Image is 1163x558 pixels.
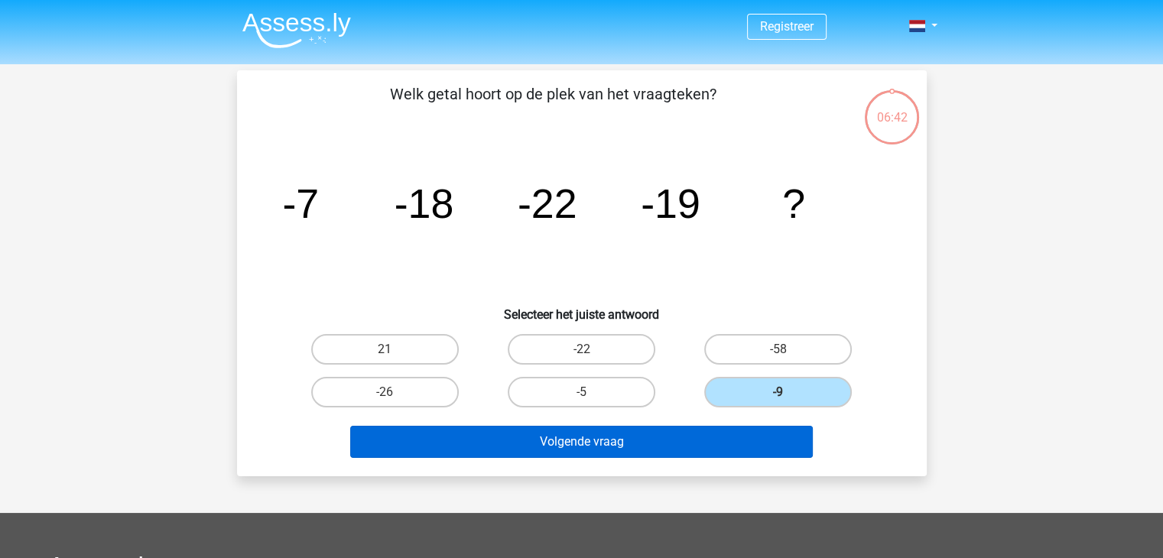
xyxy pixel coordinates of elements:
[242,12,351,48] img: Assessly
[262,295,902,322] h6: Selecteer het juiste antwoord
[350,426,813,458] button: Volgende vraag
[262,83,845,128] p: Welk getal hoort op de plek van het vraagteken?
[394,180,453,226] tspan: -18
[704,334,852,365] label: -58
[517,180,577,226] tspan: -22
[508,377,655,407] label: -5
[641,180,700,226] tspan: -19
[863,89,921,127] div: 06:42
[282,180,319,226] tspan: -7
[704,377,852,407] label: -9
[311,377,459,407] label: -26
[782,180,805,226] tspan: ?
[760,19,814,34] a: Registreer
[508,334,655,365] label: -22
[311,334,459,365] label: 21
